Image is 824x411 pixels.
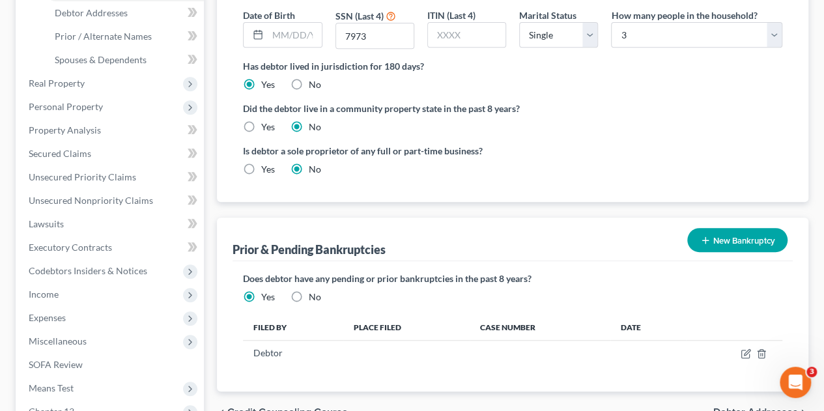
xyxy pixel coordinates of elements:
input: XXXX [428,23,505,48]
div: Prior & Pending Bankruptcies [233,242,386,257]
a: Secured Claims [18,142,204,165]
span: SOFA Review [29,359,83,370]
label: Yes [261,78,275,91]
label: No [309,120,321,134]
span: Miscellaneous [29,335,87,347]
button: New Bankruptcy [687,228,788,252]
span: 3 [806,367,817,377]
a: Prior / Alternate Names [44,25,204,48]
span: Lawsuits [29,218,64,229]
label: Marital Status [519,8,576,22]
span: Property Analysis [29,124,101,135]
th: Place Filed [343,314,470,340]
label: No [309,163,321,176]
span: Debtor Addresses [55,7,128,18]
input: XXXX [336,23,414,48]
a: Unsecured Nonpriority Claims [18,189,204,212]
label: Yes [261,163,275,176]
label: Did the debtor live in a community property state in the past 8 years? [243,102,782,115]
label: No [309,291,321,304]
span: Unsecured Priority Claims [29,171,136,182]
span: Unsecured Nonpriority Claims [29,195,153,206]
span: Secured Claims [29,148,91,159]
span: Prior / Alternate Names [55,31,152,42]
label: Yes [261,120,275,134]
label: ITIN (Last 4) [427,8,476,22]
span: Codebtors Insiders & Notices [29,265,147,276]
a: Property Analysis [18,119,204,142]
span: Real Property [29,78,85,89]
a: Debtor Addresses [44,1,204,25]
a: Unsecured Priority Claims [18,165,204,189]
a: SOFA Review [18,353,204,376]
span: Means Test [29,382,74,393]
label: Has debtor lived in jurisdiction for 180 days? [243,59,782,73]
label: Does debtor have any pending or prior bankruptcies in the past 8 years? [243,272,782,285]
label: How many people in the household? [611,8,757,22]
a: Spouses & Dependents [44,48,204,72]
a: Executory Contracts [18,236,204,259]
span: Spouses & Dependents [55,54,147,65]
a: Lawsuits [18,212,204,236]
td: Debtor [243,341,343,365]
label: Is debtor a sole proprietor of any full or part-time business? [243,144,506,158]
label: No [309,78,321,91]
th: Date [610,314,686,340]
th: Filed By [243,314,343,340]
span: Expenses [29,312,66,323]
span: Income [29,289,59,300]
label: Date of Birth [243,8,295,22]
label: SSN (Last 4) [335,9,384,23]
label: Yes [261,291,275,304]
span: Executory Contracts [29,242,112,253]
span: Personal Property [29,101,103,112]
input: MM/DD/YYYY [268,23,321,48]
iframe: Intercom live chat [780,367,811,398]
th: Case Number [470,314,610,340]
